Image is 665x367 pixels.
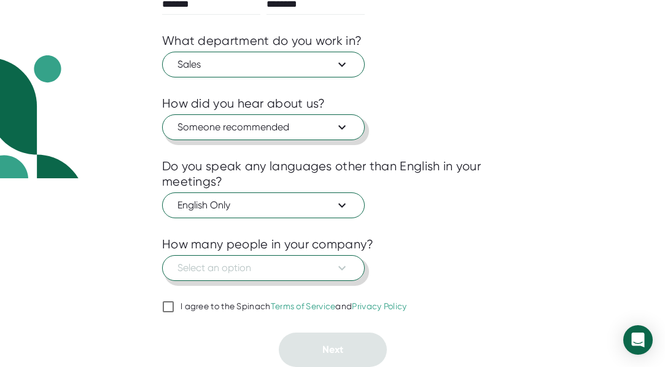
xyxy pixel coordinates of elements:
a: Privacy Policy [352,301,406,311]
div: Open Intercom Messenger [623,325,653,355]
span: Select an option [177,261,349,275]
a: Terms of Service [271,301,336,311]
span: Sales [177,57,349,72]
span: Someone recommended [177,120,349,135]
span: English Only [177,198,349,213]
div: Do you speak any languages other than English in your meetings? [162,159,503,189]
div: How did you hear about us? [162,96,325,111]
div: What department do you work in? [162,33,362,49]
button: Next [279,333,387,367]
button: Select an option [162,255,365,281]
button: Sales [162,52,365,77]
div: I agree to the Spinach and [181,301,407,312]
button: English Only [162,192,365,218]
span: Next [322,344,343,355]
div: How many people in your company? [162,237,374,252]
button: Someone recommended [162,114,365,140]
